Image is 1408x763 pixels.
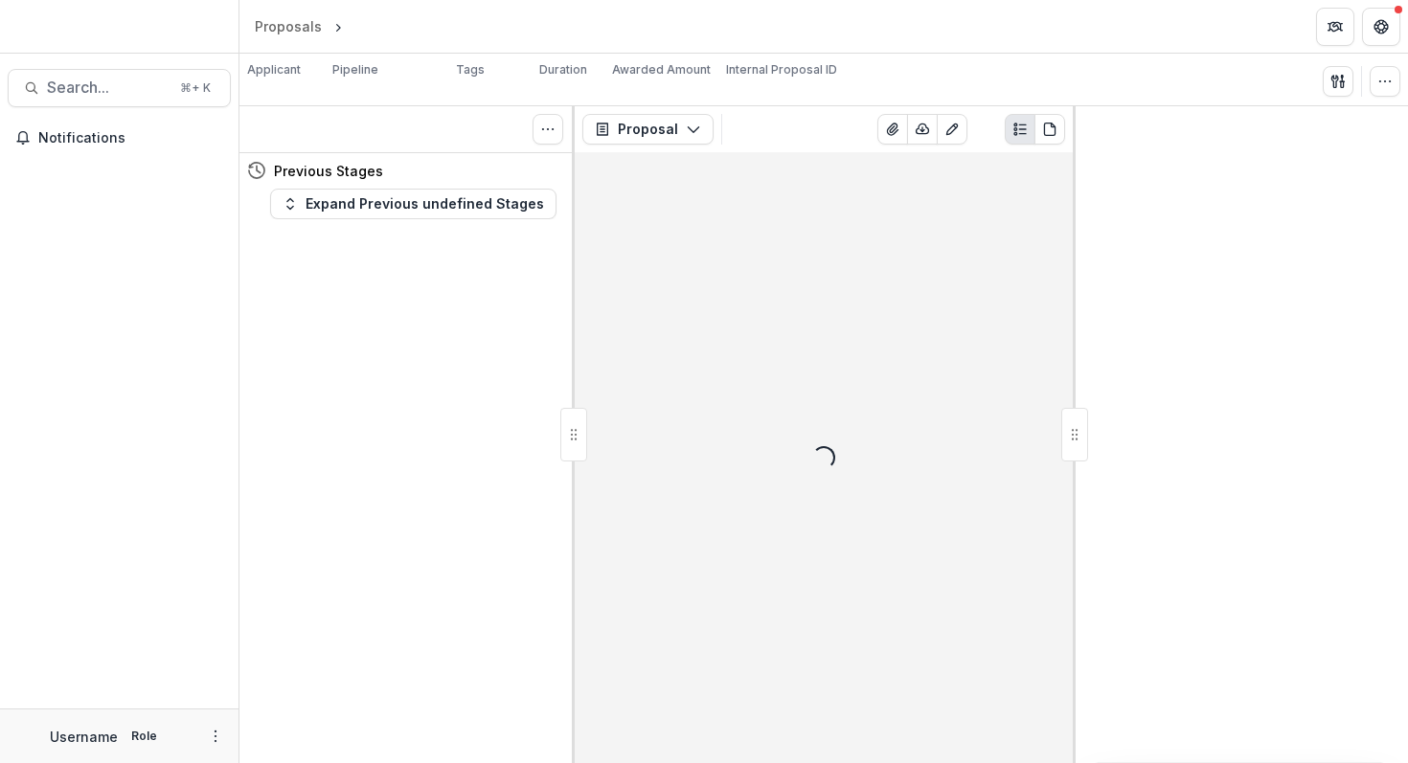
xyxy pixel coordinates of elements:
p: Applicant [247,61,301,79]
button: More [204,725,227,748]
p: Role [125,728,163,745]
button: Plaintext view [1005,114,1035,145]
div: Proposals [255,16,322,36]
p: Tags [456,61,485,79]
p: Username [50,727,118,747]
button: Partners [1316,8,1354,46]
button: Proposal [582,114,714,145]
h4: Previous Stages [274,161,383,181]
span: Notifications [38,130,223,146]
button: PDF view [1034,114,1065,145]
a: Proposals [247,12,329,40]
p: Internal Proposal ID [726,61,837,79]
button: Notifications [8,123,231,153]
button: Search... [8,69,231,107]
nav: breadcrumb [247,12,428,40]
button: Expand Previous undefined Stages [270,189,556,219]
button: View Attached Files [877,114,908,145]
button: Get Help [1362,8,1400,46]
p: Awarded Amount [612,61,711,79]
button: Toggle View Cancelled Tasks [533,114,563,145]
div: ⌘ + K [176,78,215,99]
span: Search... [47,79,169,97]
p: Pipeline [332,61,378,79]
p: Duration [539,61,587,79]
button: Edit as form [937,114,967,145]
